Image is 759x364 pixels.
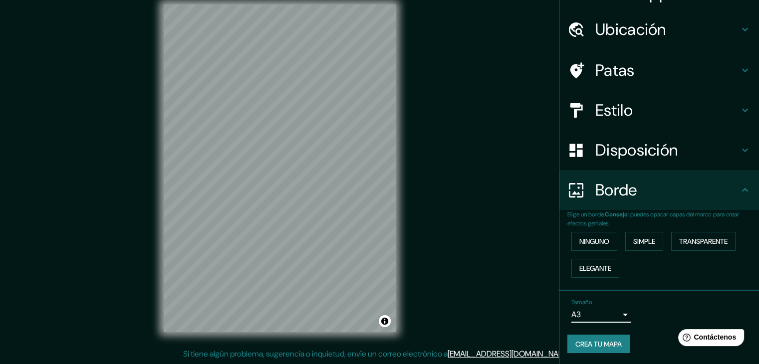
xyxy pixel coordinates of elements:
[559,90,759,130] div: Estilo
[571,307,631,323] div: A3
[605,210,628,218] font: Consejo
[448,349,571,359] a: [EMAIL_ADDRESS][DOMAIN_NAME]
[567,210,739,227] font: : puedes opacar capas del marco para crear efectos geniales.
[571,259,619,278] button: Elegante
[670,325,748,353] iframe: Lanzador de widgets de ayuda
[571,298,592,306] font: Tamaño
[164,4,396,332] canvas: Mapa
[183,349,448,359] font: Si tiene algún problema, sugerencia o inquietud, envíe un correo electrónico a
[575,340,622,349] font: Crea tu mapa
[579,264,611,273] font: Elegante
[595,60,635,81] font: Patas
[567,210,605,218] font: Elige un borde.
[595,180,637,200] font: Borde
[559,50,759,90] div: Patas
[379,315,391,327] button: Activar o desactivar atribución
[559,9,759,49] div: Ubicación
[595,19,666,40] font: Ubicación
[559,130,759,170] div: Disposición
[559,170,759,210] div: Borde
[595,140,678,161] font: Disposición
[633,237,655,246] font: Simple
[579,237,609,246] font: Ninguno
[595,100,633,121] font: Estilo
[671,232,736,251] button: Transparente
[571,309,581,320] font: A3
[625,232,663,251] button: Simple
[571,232,617,251] button: Ninguno
[679,237,728,246] font: Transparente
[567,335,630,354] button: Crea tu mapa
